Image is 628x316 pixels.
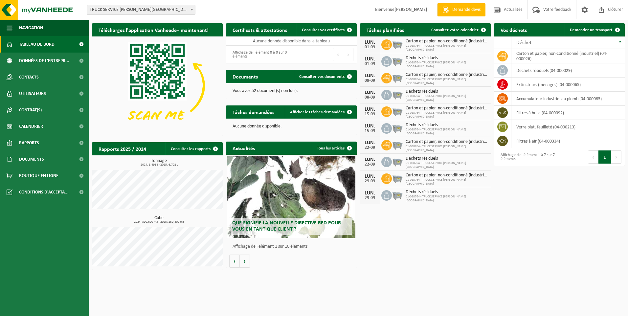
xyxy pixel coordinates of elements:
span: Déchets résiduels [406,56,487,61]
span: Demander un transport [570,28,613,32]
span: 01-088764 - TRUCK SERVICE [PERSON_NAME][GEOGRAPHIC_DATA] [406,111,487,119]
span: Carton et papier, non-conditionné (industriel) [406,106,487,111]
a: Que signifie la nouvelle directive RED pour vous en tant que client ? [227,156,355,238]
p: Vous avez 52 document(s) non lu(s). [233,89,350,93]
div: 15-09 [363,112,376,117]
span: Que signifie la nouvelle directive RED pour vous en tant que client ? [232,220,341,232]
span: Contrat(s) [19,102,42,118]
span: Calendrier [19,118,43,135]
td: déchets résiduels (04-000029) [511,63,625,78]
span: Demande devis [451,7,482,13]
h2: Vos déchets [494,23,533,36]
div: LUN. [363,56,376,62]
img: WB-2500-GAL-GY-01 [392,156,403,167]
a: Consulter vos documents [294,70,356,83]
td: verre plat, feuilleté (04-000213) [511,120,625,134]
div: 08-09 [363,95,376,100]
span: 01-088764 - TRUCK SERVICE [PERSON_NAME][GEOGRAPHIC_DATA] [406,94,487,102]
span: 01-088764 - TRUCK SERVICE [PERSON_NAME][GEOGRAPHIC_DATA] [406,161,487,169]
span: Données de l'entrepr... [19,53,69,69]
span: Conditions d'accepta... [19,184,69,200]
span: 2024: 390,600 m3 - 2025: 250,400 m3 [95,220,223,224]
td: extincteurs (ménages) (04-000065) [511,78,625,92]
div: LUN. [363,124,376,129]
img: Download de VHEPlus App [92,36,223,135]
a: Demander un transport [565,23,624,36]
span: Déchets résiduels [406,89,487,94]
strong: [PERSON_NAME] [394,7,427,12]
div: LUN. [363,40,376,45]
span: Déchet [516,40,531,45]
h3: Cube [95,216,223,224]
img: WB-2500-GAL-GY-01 [392,172,403,184]
div: LUN. [363,157,376,162]
img: WB-2500-GAL-GY-01 [392,72,403,83]
span: Afficher les tâches demandées [290,110,345,114]
p: Affichage de l'élément 1 sur 10 éléments [233,244,353,249]
span: Déchets résiduels [406,156,487,161]
button: Next [343,48,353,61]
td: Aucune donnée disponible dans le tableau [226,36,357,46]
img: WB-2500-GAL-GY-01 [392,89,403,100]
div: LUN. [363,73,376,79]
span: Boutique en ligne [19,168,58,184]
td: carton et papier, non-conditionné (industriel) (04-000026) [511,49,625,63]
td: filtres à air (04-000334) [511,134,625,148]
span: TRUCK SERVICE SEBASTIAN - HERSTAL - HERSTAL [87,5,195,15]
h2: Documents [226,70,264,83]
span: Consulter vos certificats [302,28,345,32]
div: 22-09 [363,162,376,167]
span: 01-088764 - TRUCK SERVICE [PERSON_NAME][GEOGRAPHIC_DATA] [406,61,487,69]
span: 01-088764 - TRUCK SERVICE [PERSON_NAME][GEOGRAPHIC_DATA] [406,195,487,203]
span: Carton et papier, non-conditionné (industriel) [406,72,487,78]
div: 22-09 [363,146,376,150]
td: filtres à huile (04-000092) [511,106,625,120]
span: 01-088764 - TRUCK SERVICE [PERSON_NAME][GEOGRAPHIC_DATA] [406,128,487,136]
span: Consulter vos documents [299,75,345,79]
div: LUN. [363,174,376,179]
td: accumulateur industriel au plomb (04-000085) [511,92,625,106]
span: Déchets résiduels [406,190,487,195]
a: Demande devis [437,3,485,16]
div: LUN. [363,191,376,196]
h2: Téléchargez l'application Vanheede+ maintenant! [92,23,215,36]
img: WB-2500-GAL-GY-01 [392,139,403,150]
div: Affichage de l'élément 1 à 7 sur 7 éléments [497,150,556,164]
a: Consulter les rapports [166,142,222,155]
span: Utilisateurs [19,85,46,102]
a: Afficher les tâches demandées [285,105,356,119]
a: Consulter vos certificats [297,23,356,36]
img: WB-2500-GAL-GY-01 [392,105,403,117]
img: WB-2500-GAL-GY-01 [392,55,403,66]
button: Previous [333,48,343,61]
span: 01-088764 - TRUCK SERVICE [PERSON_NAME][GEOGRAPHIC_DATA] [406,78,487,85]
button: Volgende [240,255,250,268]
span: Déchets résiduels [406,123,487,128]
span: Carton et papier, non-conditionné (industriel) [406,39,487,44]
span: Navigation [19,20,43,36]
button: Vorige [229,255,240,268]
span: Tableau de bord [19,36,55,53]
div: 08-09 [363,79,376,83]
span: 01-088764 - TRUCK SERVICE [PERSON_NAME][GEOGRAPHIC_DATA] [406,145,487,152]
span: Carton et papier, non-conditionné (industriel) [406,173,487,178]
span: 2024: 8,496 t - 2025: 6,702 t [95,163,223,167]
span: Contacts [19,69,39,85]
a: Consulter votre calendrier [426,23,490,36]
div: Affichage de l'élément 0 à 0 sur 0 éléments [229,47,288,62]
h2: Certificats & attestations [226,23,294,36]
div: 15-09 [363,129,376,133]
button: Next [611,150,621,164]
p: Aucune donnée disponible. [233,124,350,129]
div: LUN. [363,107,376,112]
img: WB-2500-GAL-GY-01 [392,122,403,133]
div: 01-09 [363,62,376,66]
span: Consulter votre calendrier [431,28,479,32]
div: 29-09 [363,196,376,200]
h2: Actualités [226,142,261,154]
span: 01-088764 - TRUCK SERVICE [PERSON_NAME][GEOGRAPHIC_DATA] [406,44,487,52]
span: 01-088764 - TRUCK SERVICE [PERSON_NAME][GEOGRAPHIC_DATA] [406,178,487,186]
img: WB-2500-GAL-GY-01 [392,38,403,50]
span: TRUCK SERVICE SEBASTIAN - HERSTAL - HERSTAL [87,5,195,14]
h2: Tâches demandées [226,105,281,118]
